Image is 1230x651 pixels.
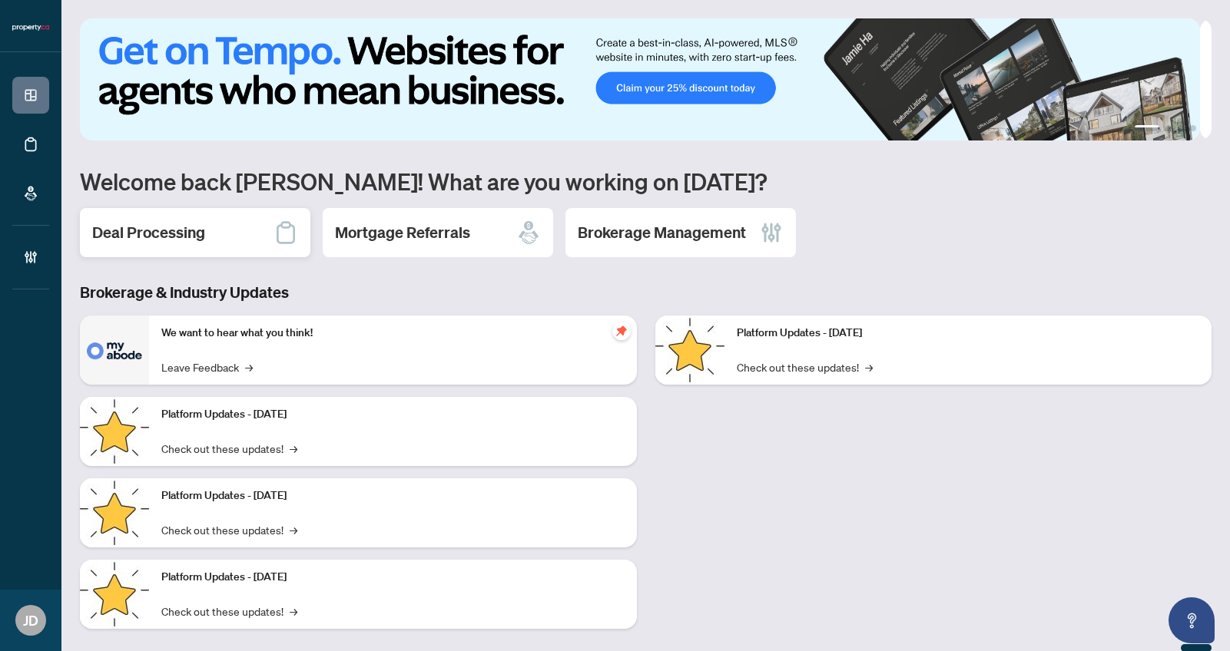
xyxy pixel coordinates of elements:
a: Leave Feedback→ [161,359,253,375]
p: Platform Updates - [DATE] [161,487,625,504]
span: → [290,440,297,457]
p: Platform Updates - [DATE] [161,406,625,423]
span: → [865,359,873,375]
img: Platform Updates - June 23, 2025 [655,316,724,385]
p: We want to hear what you think! [161,325,625,342]
a: Check out these updates!→ [161,440,297,457]
img: Platform Updates - September 16, 2025 [80,397,149,466]
p: Platform Updates - [DATE] [161,569,625,586]
button: 3 [1178,125,1184,131]
span: pushpin [612,322,631,340]
span: JD [23,610,38,631]
button: 4 [1190,125,1196,131]
a: Check out these updates!→ [161,603,297,620]
a: Check out these updates!→ [161,521,297,538]
img: We want to hear what you think! [80,316,149,385]
h3: Brokerage & Industry Updates [80,282,1212,303]
h1: Welcome back [PERSON_NAME]! What are you working on [DATE]? [80,167,1212,196]
img: Slide 0 [80,18,1200,140]
a: Check out these updates!→ [737,359,873,375]
h2: Mortgage Referrals [335,222,470,243]
img: Platform Updates - July 8, 2025 [80,560,149,629]
h2: Brokerage Management [578,222,746,243]
button: Open asap [1169,597,1215,643]
img: Platform Updates - July 21, 2025 [80,478,149,547]
button: 1 [1135,125,1159,131]
span: → [245,359,253,375]
span: → [290,521,297,538]
button: 2 [1165,125,1172,131]
span: → [290,603,297,620]
h2: Deal Processing [92,222,205,243]
img: logo [12,23,49,32]
p: Platform Updates - [DATE] [737,325,1200,342]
